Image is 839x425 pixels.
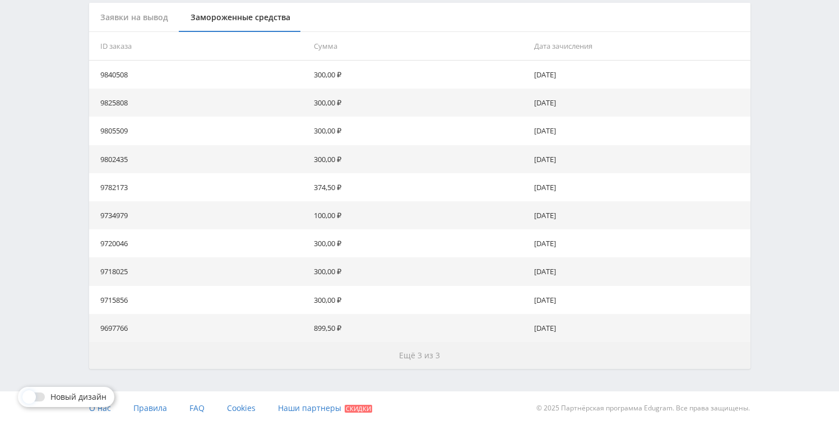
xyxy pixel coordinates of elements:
[89,173,309,201] td: 9782173
[309,229,530,257] td: 300,00 ₽
[89,314,309,342] td: 9697766
[89,342,750,369] button: Ещё 3 из 3
[309,257,530,285] td: 300,00 ₽
[309,32,530,61] th: Сумма
[530,32,750,61] th: Дата зачисления
[530,314,750,342] td: [DATE]
[227,403,256,413] span: Cookies
[530,89,750,117] td: [DATE]
[89,229,309,257] td: 9720046
[309,201,530,229] td: 100,00 ₽
[530,286,750,314] td: [DATE]
[50,392,106,401] span: Новый дизайн
[89,89,309,117] td: 9825808
[309,89,530,117] td: 300,00 ₽
[530,229,750,257] td: [DATE]
[530,145,750,173] td: [DATE]
[530,173,750,201] td: [DATE]
[309,314,530,342] td: 899,50 ₽
[89,3,179,33] div: Заявки на вывод
[530,201,750,229] td: [DATE]
[189,403,205,413] span: FAQ
[227,391,256,425] a: Cookies
[345,405,372,413] span: Скидки
[309,286,530,314] td: 300,00 ₽
[278,403,341,413] span: Наши партнеры
[89,145,309,173] td: 9802435
[133,391,167,425] a: Правила
[309,117,530,145] td: 300,00 ₽
[278,391,372,425] a: Наши партнеры Скидки
[309,61,530,89] td: 300,00 ₽
[89,391,111,425] a: О нас
[179,3,302,33] div: Замороженные средства
[309,173,530,201] td: 374,50 ₽
[530,61,750,89] td: [DATE]
[89,286,309,314] td: 9715856
[309,145,530,173] td: 300,00 ₽
[530,257,750,285] td: [DATE]
[89,257,309,285] td: 9718025
[189,391,205,425] a: FAQ
[89,61,309,89] td: 9840508
[425,391,750,425] div: © 2025 Партнёрская программа Edugram. Все права защищены.
[133,403,167,413] span: Правила
[89,117,309,145] td: 9805509
[399,350,440,361] span: Ещё 3 из 3
[89,32,309,61] th: ID заказа
[530,117,750,145] td: [DATE]
[89,403,111,413] span: О нас
[89,201,309,229] td: 9734979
